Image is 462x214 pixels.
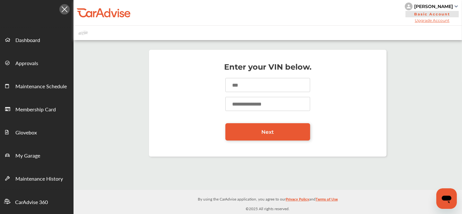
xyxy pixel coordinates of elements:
a: Privacy Policy [286,195,309,205]
a: My Garage [0,143,73,167]
a: Maintenance History [0,167,73,190]
span: Dashboard [15,36,40,45]
a: Maintenance Schedule [0,74,73,97]
a: Membership Card [0,97,73,120]
img: sCxJUJ+qAmfqhQGDUl18vwLg4ZYJ6CxN7XmbOMBAAAAAElFTkSuQmCC [455,5,458,7]
span: Maintenance Schedule [15,82,67,91]
div: [PERSON_NAME] [414,4,453,9]
img: placeholder_car.fcab19be.svg [78,29,88,37]
span: My Garage [15,152,40,160]
span: CarAdvise 360 [15,198,48,207]
p: By using the CarAdvise application, you agree to our and [74,195,462,202]
img: knH8PDtVvWoAbQRylUukY18CTiRevjo20fAtgn5MLBQj4uumYvk2MzTtcAIzfGAtb1XOLVMAvhLuqoNAbL4reqehy0jehNKdM... [405,3,413,10]
span: Glovebox [15,129,37,137]
span: Approvals [15,59,38,68]
iframe: Button to launch messaging window [436,188,457,209]
span: Upgrade Account [405,18,459,23]
img: Icon.5fd9dcc7.svg [59,4,70,14]
a: Next [225,123,310,141]
a: Terms of Use [316,195,338,205]
span: Membership Card [15,106,56,114]
a: Glovebox [0,120,73,143]
span: Next [262,129,274,135]
div: © 2025 All rights reserved. [74,190,462,213]
a: Approvals [0,51,73,74]
a: Dashboard [0,28,73,51]
span: Maintenance History [15,175,63,183]
span: Basic Account [405,11,459,17]
p: Enter your VIN below. [155,64,380,70]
